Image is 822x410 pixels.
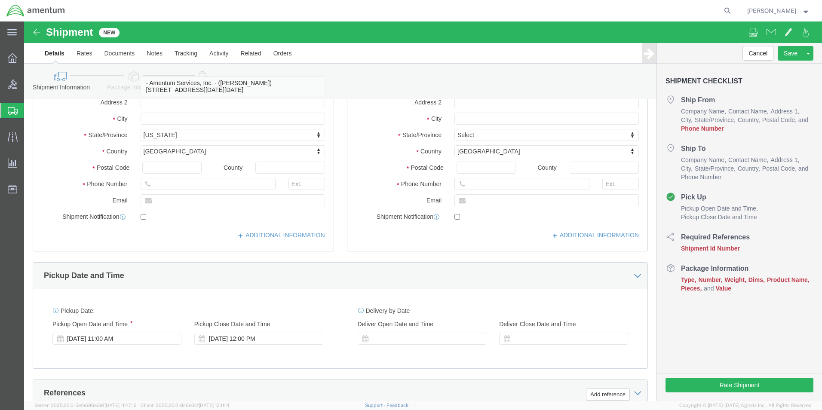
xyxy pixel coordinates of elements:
[6,4,65,17] img: logo
[24,21,822,401] iframe: FS Legacy Container
[365,403,386,408] a: Support
[679,402,812,409] span: Copyright © [DATE]-[DATE] Agistix Inc., All Rights Reserved
[747,6,796,15] span: Joel Salinas
[747,6,810,16] button: [PERSON_NAME]
[141,403,230,408] span: Client: 2025.20.0-8c6e0cf
[199,403,230,408] span: [DATE] 12:11:14
[386,403,408,408] a: Feedback
[34,403,137,408] span: Server: 2025.20.0-5efa686e39f
[104,403,137,408] span: [DATE] 11:47:12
